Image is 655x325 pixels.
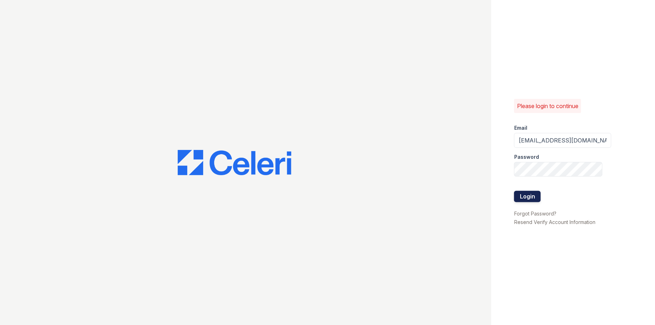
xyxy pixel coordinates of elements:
[514,124,527,131] label: Email
[178,150,291,175] img: CE_Logo_Blue-a8612792a0a2168367f1c8372b55b34899dd931a85d93a1a3d3e32e68fde9ad4.png
[514,211,556,217] a: Forgot Password?
[517,102,578,110] p: Please login to continue
[514,153,539,161] label: Password
[514,219,595,225] a: Resend Verify Account Information
[514,191,540,202] button: Login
